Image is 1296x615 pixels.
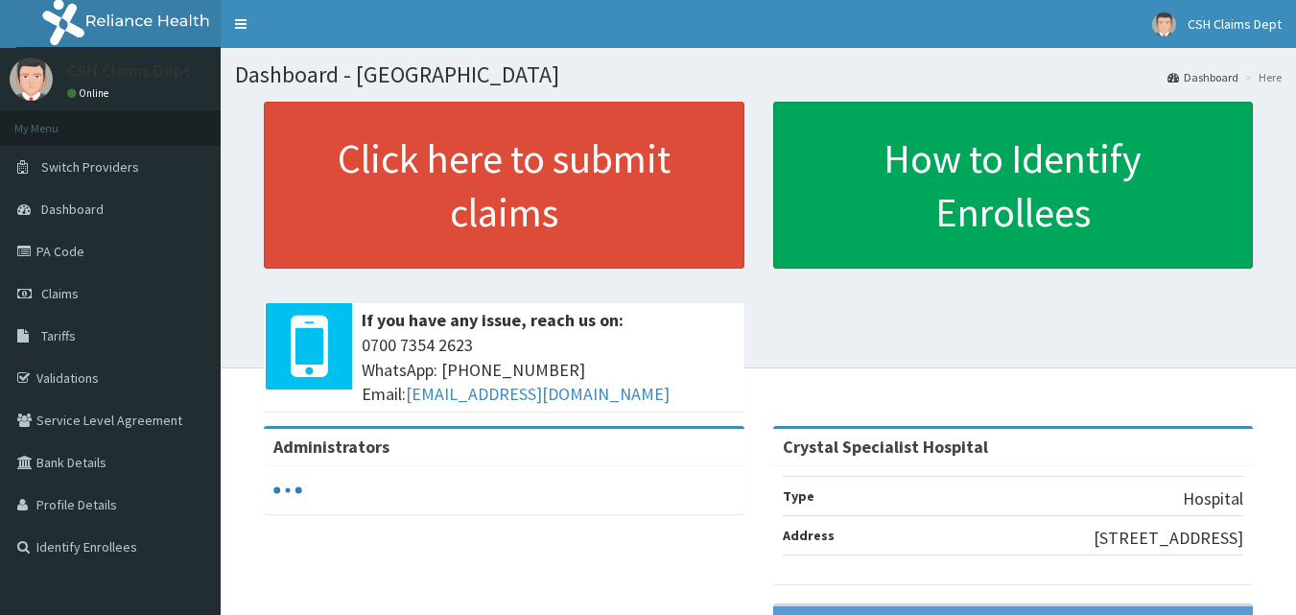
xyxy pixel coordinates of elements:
[773,102,1254,269] a: How to Identify Enrollees
[362,309,624,331] b: If you have any issue, reach us on:
[1094,526,1243,551] p: [STREET_ADDRESS]
[1183,486,1243,511] p: Hospital
[273,476,302,505] svg: audio-loading
[41,285,79,302] span: Claims
[783,527,835,544] b: Address
[362,333,735,407] span: 0700 7354 2623 WhatsApp: [PHONE_NUMBER] Email:
[1167,69,1238,85] a: Dashboard
[41,201,104,218] span: Dashboard
[406,383,670,405] a: [EMAIL_ADDRESS][DOMAIN_NAME]
[235,62,1282,87] h1: Dashboard - [GEOGRAPHIC_DATA]
[273,436,389,458] b: Administrators
[1188,15,1282,33] span: CSH Claims Dept
[783,436,988,458] strong: Crystal Specialist Hospital
[783,487,814,505] b: Type
[10,58,53,101] img: User Image
[67,86,113,100] a: Online
[67,62,191,80] p: CSH Claims Dept
[1152,12,1176,36] img: User Image
[1240,69,1282,85] li: Here
[41,158,139,176] span: Switch Providers
[41,327,76,344] span: Tariffs
[264,102,744,269] a: Click here to submit claims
